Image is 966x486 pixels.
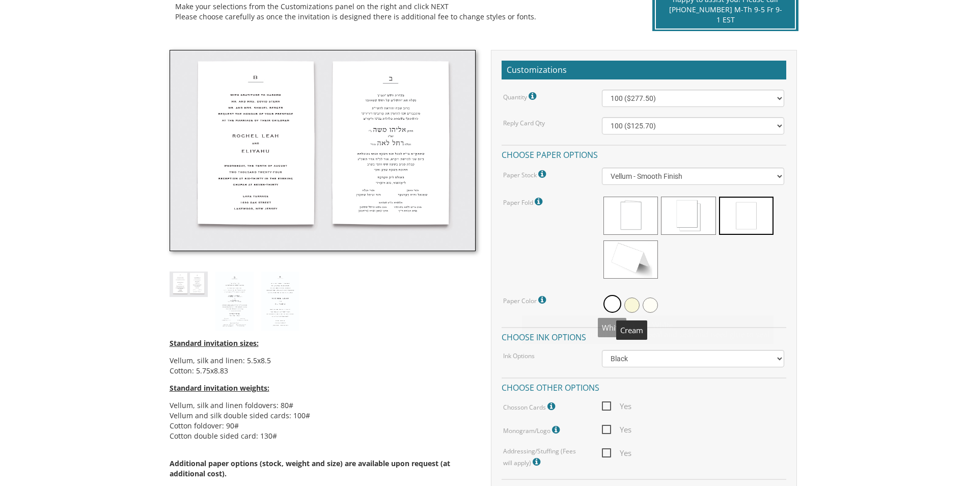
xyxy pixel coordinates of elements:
[502,145,786,163] h4: Choose paper options
[503,447,587,469] label: Addressing/Stuffing (Fees will apply)
[170,356,476,366] li: Vellum, silk and linen: 5.5x8.5
[170,338,259,348] span: Standard invitation sizes:
[503,400,558,413] label: Chosson Cards
[503,168,548,181] label: Paper Stock
[170,431,476,441] li: Cotton double sided card: 130#
[503,90,539,103] label: Quantity
[502,61,786,80] h2: Customizations
[215,272,254,331] img: style6_heb.jpg
[503,293,548,307] label: Paper Color
[170,366,476,376] li: Cotton: 5.75x8.83
[170,272,208,296] img: style6_thumb.jpg
[602,400,631,413] span: Yes
[175,2,629,22] div: Make your selections from the Customizations panel on the right and click NEXT Please choose care...
[170,421,476,431] li: Cotton foldover: 90#
[503,423,562,437] label: Monogram/Logo
[170,400,476,411] li: Vellum, silk and linen foldovers: 80#
[502,327,786,345] h4: Choose ink options
[602,423,631,436] span: Yes
[170,411,476,421] li: Vellum and silk double sided cards: 100#
[170,383,269,393] span: Standard invitation weights:
[261,272,299,331] img: style6_eng.jpg
[503,352,535,360] label: Ink Options
[170,50,476,252] img: style6_thumb.jpg
[503,119,545,127] label: Reply Card Qty
[602,447,631,460] span: Yes
[502,377,786,395] h4: Choose other options
[503,195,545,208] label: Paper Fold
